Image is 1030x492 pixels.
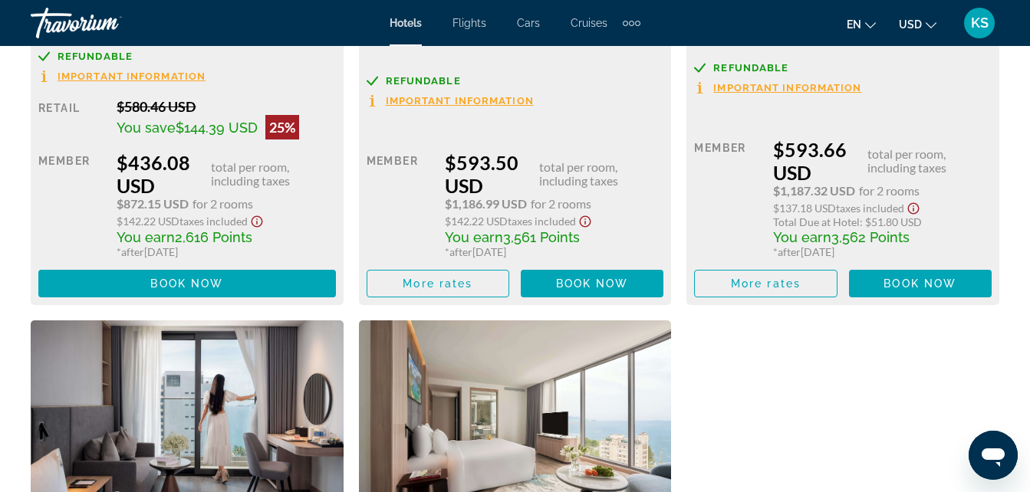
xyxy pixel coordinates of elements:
[445,215,508,228] span: $142.22 USD
[445,229,503,245] span: You earn
[884,277,956,290] span: Book now
[117,197,189,211] span: $872.15 USD
[367,75,664,87] a: Refundable
[449,245,472,258] span: after
[517,17,540,29] a: Cars
[38,151,105,258] div: Member
[571,17,607,29] a: Cruises
[38,51,336,62] a: Refundable
[713,63,788,73] span: Refundable
[899,18,922,31] span: USD
[556,277,629,290] span: Book now
[836,202,904,215] span: Taxes included
[390,17,422,29] a: Hotels
[386,76,461,86] span: Refundable
[38,270,336,297] button: Book now
[867,147,992,175] span: total per room, including taxes
[176,120,258,136] span: $144.39 USD
[386,96,534,106] span: Important Information
[367,151,433,258] div: Member
[508,215,576,228] span: Taxes included
[175,229,252,245] span: 2,616 Points
[445,151,663,197] div: $593.50 USD
[773,229,831,245] span: You earn
[265,115,299,139] div: 25%
[576,211,594,228] button: Show Taxes and Fees disclaimer
[367,270,509,297] button: More rates
[503,229,580,245] span: 3,561 Points
[694,81,861,94] button: Important Information
[773,184,855,198] span: $1,187.32 USD
[959,7,999,39] button: User Menu
[831,229,910,245] span: 3,562 Points
[773,202,836,215] span: $137.18 USD
[847,18,861,31] span: en
[117,151,335,197] div: $436.08 USD
[969,431,1018,480] iframe: Кнопка запуска окна обмена сообщениями
[899,13,936,35] button: Change currency
[778,245,801,258] span: after
[117,120,176,136] span: You save
[713,83,861,93] span: Important Information
[179,215,248,228] span: Taxes included
[211,160,335,188] span: total per room, including taxes
[58,51,133,61] span: Refundable
[694,270,837,297] button: More rates
[773,138,992,184] div: $593.66 USD
[847,13,876,35] button: Change language
[521,270,663,297] button: Book now
[452,17,486,29] a: Flights
[773,215,992,228] div: : $51.80 USD
[539,160,663,188] span: total per room, including taxes
[445,197,527,211] span: $1,186.99 USD
[117,98,335,115] div: $580.46 USD
[623,11,640,35] button: Extra navigation items
[694,62,992,74] a: Refundable
[121,245,144,258] span: after
[731,277,801,290] span: More rates
[849,270,992,297] button: Book now
[117,245,335,258] div: * [DATE]
[117,215,179,228] span: $142.22 USD
[367,94,534,107] button: Important Information
[531,197,591,211] span: for 2 rooms
[193,197,253,211] span: for 2 rooms
[773,245,992,258] div: * [DATE]
[38,70,206,83] button: Important Information
[445,245,663,258] div: * [DATE]
[31,3,184,43] a: Travorium
[38,98,105,139] div: Retail
[859,184,920,198] span: for 2 rooms
[403,277,472,290] span: More rates
[248,211,266,228] button: Show Taxes and Fees disclaimer
[904,198,923,215] button: Show Taxes and Fees disclaimer
[58,71,206,81] span: Important Information
[150,277,223,290] span: Book now
[694,138,761,258] div: Member
[971,15,989,31] span: KS
[117,229,175,245] span: You earn
[773,215,860,228] span: Total Due at Hotel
